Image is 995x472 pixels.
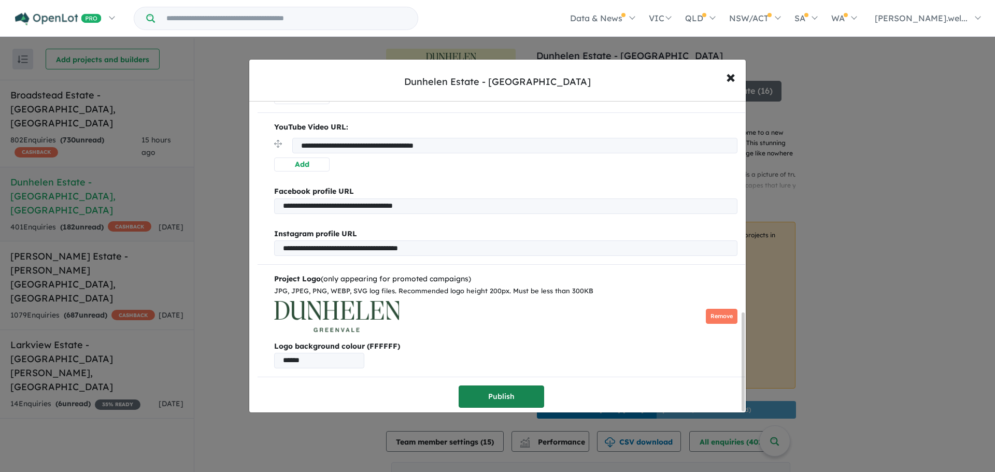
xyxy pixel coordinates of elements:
[274,121,737,134] p: YouTube Video URL:
[274,140,282,148] img: drag.svg
[274,187,354,196] b: Facebook profile URL
[274,285,737,297] div: JPG, JPEG, PNG, WEBP, SVG log files. Recommended logo height 200px. Must be less than 300KB
[726,65,735,88] span: ×
[274,273,737,285] div: (only appearing for promoted campaigns)
[875,13,968,23] span: [PERSON_NAME].wel...
[459,385,544,408] button: Publish
[404,75,591,89] div: Dunhelen Estate - [GEOGRAPHIC_DATA]
[15,12,102,25] img: Openlot PRO Logo White
[706,309,737,324] button: Remove
[274,158,330,171] button: Add
[157,7,416,30] input: Try estate name, suburb, builder or developer
[274,229,357,238] b: Instagram profile URL
[274,301,399,332] img: 1240%20Mickleham%20Road%20-%20Greenvale___1722295712.png
[274,274,321,283] b: Project Logo
[274,340,737,353] b: Logo background colour (FFFFFF)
